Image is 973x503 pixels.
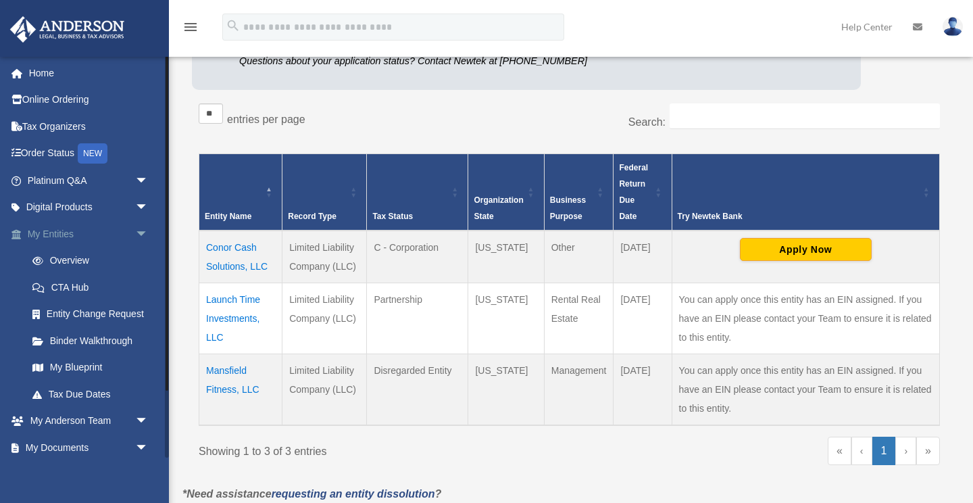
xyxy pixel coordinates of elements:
[19,274,169,301] a: CTA Hub
[135,194,162,222] span: arrow_drop_down
[182,488,441,500] em: *Need assistance ?
[468,153,544,231] th: Organization State: Activate to sort
[614,153,672,231] th: Federal Return Due Date: Activate to sort
[9,140,169,168] a: Order StatusNEW
[205,212,251,221] span: Entity Name
[19,381,169,408] a: Tax Due Dates
[19,327,169,354] a: Binder Walkthrough
[619,163,648,221] span: Federal Return Due Date
[19,301,169,328] a: Entity Change Request
[135,408,162,435] span: arrow_drop_down
[282,354,367,425] td: Limited Liability Company (LLC)
[199,153,282,231] th: Entity Name: Activate to invert sorting
[239,53,652,70] p: Questions about your application status? Contact Newtek at [PHONE_NUMBER]
[9,167,169,194] a: Platinum Q&Aarrow_drop_down
[474,195,523,221] span: Organization State
[9,87,169,114] a: Online Ordering
[367,354,468,425] td: Disregarded Entity
[226,18,241,33] i: search
[614,231,672,283] td: [DATE]
[740,238,872,261] button: Apply Now
[372,212,413,221] span: Tax Status
[544,283,614,354] td: Rental Real Estate
[367,283,468,354] td: Partnership
[272,488,435,500] a: requesting an entity dissolution
[367,231,468,283] td: C - Corporation
[199,354,282,425] td: Mansfield Fitness, LLC
[9,113,169,140] a: Tax Organizers
[78,143,107,164] div: NEW
[544,153,614,231] th: Business Purpose: Activate to sort
[9,194,169,221] a: Digital Productsarrow_drop_down
[468,354,544,425] td: [US_STATE]
[614,354,672,425] td: [DATE]
[288,212,336,221] span: Record Type
[282,153,367,231] th: Record Type: Activate to sort
[828,437,851,465] a: First
[9,220,169,247] a: My Entitiesarrow_drop_down
[9,434,169,461] a: My Documentsarrow_drop_down
[468,283,544,354] td: [US_STATE]
[282,231,367,283] td: Limited Liability Company (LLC)
[628,116,666,128] label: Search:
[135,434,162,462] span: arrow_drop_down
[9,408,169,435] a: My Anderson Teamarrow_drop_down
[227,114,305,125] label: entries per page
[6,16,128,43] img: Anderson Advisors Platinum Portal
[199,437,559,461] div: Showing 1 to 3 of 3 entries
[9,59,169,87] a: Home
[468,231,544,283] td: [US_STATE]
[135,167,162,195] span: arrow_drop_down
[282,283,367,354] td: Limited Liability Company (LLC)
[672,354,939,425] td: You can apply once this entity has an EIN assigned. If you have an EIN please contact your Team t...
[672,283,939,354] td: You can apply once this entity has an EIN assigned. If you have an EIN please contact your Team t...
[550,195,586,221] span: Business Purpose
[135,220,162,248] span: arrow_drop_down
[614,283,672,354] td: [DATE]
[199,283,282,354] td: Launch Time Investments, LLC
[367,153,468,231] th: Tax Status: Activate to sort
[182,24,199,35] a: menu
[199,231,282,283] td: Conor Cash Solutions, LLC
[943,17,963,37] img: User Pic
[182,19,199,35] i: menu
[672,153,939,231] th: Try Newtek Bank : Activate to sort
[544,231,614,283] td: Other
[19,247,162,274] a: Overview
[19,354,169,381] a: My Blueprint
[678,208,919,224] div: Try Newtek Bank
[544,354,614,425] td: Management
